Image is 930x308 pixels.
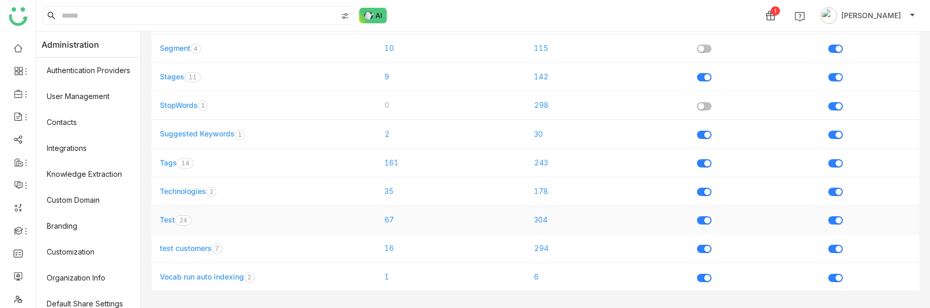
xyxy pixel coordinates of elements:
nz-badge-sup: 11 [184,72,201,82]
p: 2 [179,215,183,226]
a: Stages [160,72,184,81]
p: 2 [209,187,213,197]
span: [PERSON_NAME] [841,10,901,21]
img: ask-buddy-normal.svg [359,8,387,23]
a: Knowledge Extraction [36,161,141,187]
nz-badge-sup: 1 [198,101,208,111]
td: 178 [526,177,689,206]
a: Suggested Keywords [160,129,235,138]
p: 7 [215,244,219,254]
button: [PERSON_NAME] [818,7,918,24]
img: search-type.svg [341,12,349,20]
td: 304 [526,206,689,234]
a: StopWords [160,101,198,109]
td: 298 [526,91,689,120]
td: 30 [526,120,689,148]
p: 1 [188,72,193,82]
a: Authentication Providers [36,58,141,83]
td: 35 [376,177,525,206]
nz-badge-sup: 2 [206,187,216,197]
span: Administration [42,32,99,58]
td: 243 [526,149,689,177]
p: 4 [183,215,187,226]
p: 4 [185,158,189,169]
nz-badge-sup: 4 [190,44,201,54]
nz-badge-sup: 2 [244,272,254,283]
a: Test [160,215,175,224]
td: 67 [376,206,525,234]
td: 9 [376,63,525,91]
a: Segment [160,44,190,52]
nz-badge-sup: 1 [235,130,245,140]
a: Contacts [36,109,141,135]
nz-badge-sup: 14 [177,158,194,169]
p: 4 [194,44,198,54]
a: Custom Domain [36,187,141,213]
a: Tags [160,158,177,167]
p: 1 [181,158,185,169]
a: User Management [36,83,141,109]
a: Branding [36,213,141,239]
a: Organization Info [36,265,141,291]
a: Integrations [36,135,141,161]
a: Customization [36,239,141,265]
td: 6 [526,263,689,291]
img: help.svg [795,11,805,22]
td: 10 [376,34,525,63]
p: 1 [238,130,242,140]
div: 1 [771,6,780,16]
nz-badge-sup: 24 [175,215,192,226]
nz-badge-sup: 7 [212,244,222,254]
img: logo [9,7,28,26]
td: 294 [526,234,689,263]
td: 142 [526,63,689,91]
a: test customers [160,244,212,253]
a: Technologies [160,187,206,195]
p: 1 [193,72,197,82]
td: 2 [376,120,525,148]
td: 0 [376,91,525,120]
img: avatar [820,7,837,24]
p: 2 [247,272,251,283]
p: 1 [201,101,205,111]
a: Vocab run auto indexing [160,272,244,281]
td: 16 [376,234,525,263]
td: 1 [376,263,525,291]
td: 161 [376,149,525,177]
td: 115 [526,34,689,63]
